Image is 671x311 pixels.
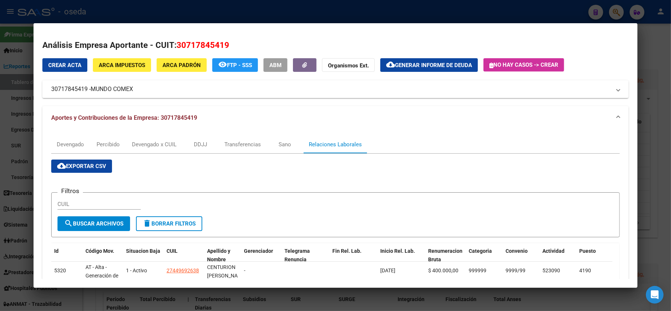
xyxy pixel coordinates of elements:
h2: Análisis Empresa Aportante - CUIT: [42,39,629,52]
button: Organismos Ext. [322,58,375,72]
span: ARCA Padrón [162,62,201,69]
span: 4190 [579,268,591,273]
span: Renumeracion Bruta [428,248,462,262]
span: No hay casos -> Crear [489,62,558,68]
span: AT - Alta - Generación de clave [85,264,118,287]
datatable-header-cell: Actividad [539,243,576,276]
span: 9999/99 [506,268,525,273]
span: Puesto [579,248,596,254]
datatable-header-cell: Código Mov. [83,243,123,276]
span: CUIL [167,248,178,254]
span: Categoria [469,248,492,254]
div: Transferencias [224,140,261,148]
span: [DATE] [380,268,395,273]
span: Crear Acta [48,62,81,69]
datatable-header-cell: Inicio Rel. Lab. [377,243,425,276]
span: Apellido y Nombre [207,248,230,262]
span: ABM [269,62,282,69]
mat-icon: cloud_download [57,161,66,170]
datatable-header-cell: Apellido y Nombre [204,243,241,276]
datatable-header-cell: Categoria [466,243,503,276]
span: - [244,268,245,273]
div: Percibido [97,140,120,148]
span: Id [54,248,59,254]
span: Inicio Rel. Lab. [380,248,415,254]
mat-icon: delete [143,219,151,228]
mat-expansion-panel-header: 30717845419 -MUNDO COMEX [42,80,629,98]
span: Fin Rel. Lab. [332,248,361,254]
div: Relaciones Laborales [309,140,362,148]
div: Devengado [57,140,84,148]
datatable-header-cell: CUIL [164,243,204,276]
span: Gerenciador [244,248,273,254]
datatable-header-cell: Puesto [576,243,613,276]
datatable-header-cell: Convenio [503,243,539,276]
mat-expansion-panel-header: Aportes y Contribuciones de la Empresa: 30717845419 [42,106,629,130]
button: Generar informe de deuda [380,58,478,72]
datatable-header-cell: Fin Rel. Lab. [329,243,377,276]
datatable-header-cell: Gerenciador [241,243,282,276]
div: DDJJ [194,140,207,148]
button: Borrar Filtros [136,216,202,231]
button: ARCA Impuestos [93,58,151,72]
button: Crear Acta [42,58,87,72]
span: 523090 [542,268,560,273]
span: Generar informe de deuda [395,62,472,69]
button: Buscar Archivos [57,216,130,231]
button: ABM [263,58,287,72]
datatable-header-cell: Situacion Baja [123,243,164,276]
span: MUNDO COMEX [91,85,133,94]
span: Convenio [506,248,528,254]
span: Situacion Baja [126,248,160,254]
h3: Filtros [57,187,83,195]
span: Buscar Archivos [64,220,123,227]
datatable-header-cell: Renumeracion Bruta [425,243,466,276]
strong: Organismos Ext. [328,62,369,69]
span: 30717845419 [177,40,229,50]
div: Open Intercom Messenger [646,286,664,304]
div: Sano [279,140,291,148]
div: Devengado x CUIL [132,140,177,148]
span: 27449692638 [167,268,199,273]
button: Exportar CSV [51,160,112,173]
span: Borrar Filtros [143,220,196,227]
span: 999999 [469,268,486,273]
button: FTP - SSS [212,58,258,72]
span: Código Mov. [85,248,114,254]
datatable-header-cell: Id [51,243,83,276]
span: Telegrama Renuncia [284,248,310,262]
span: Actividad [542,248,565,254]
button: ARCA Padrón [157,58,207,72]
mat-icon: remove_red_eye [218,60,227,69]
span: 1 - Activo [126,268,147,273]
mat-icon: search [64,219,73,228]
mat-icon: cloud_download [386,60,395,69]
span: 5320 [54,268,66,273]
span: ARCA Impuestos [99,62,145,69]
span: FTP - SSS [227,62,252,69]
span: Exportar CSV [57,163,106,170]
span: $ 400.000,00 [428,268,458,273]
button: No hay casos -> Crear [483,58,564,71]
span: CENTURION CRUZ VALERIA ELIZABE [207,264,247,287]
datatable-header-cell: Telegrama Renuncia [282,243,329,276]
span: Aportes y Contribuciones de la Empresa: 30717845419 [51,114,197,121]
mat-panel-title: 30717845419 - [51,85,611,94]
